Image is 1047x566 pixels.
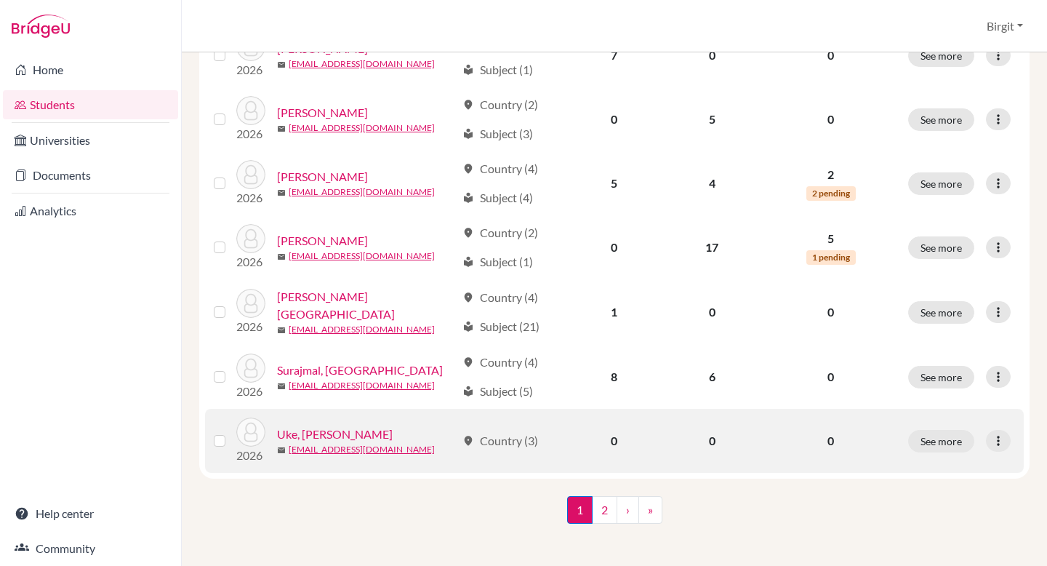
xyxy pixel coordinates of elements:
span: 1 [567,496,593,524]
span: local_library [462,64,474,76]
a: [EMAIL_ADDRESS][DOMAIN_NAME] [289,443,435,456]
span: mail [277,446,286,455]
td: 0 [566,409,662,473]
td: 0 [662,409,762,473]
nav: ... [567,496,662,535]
p: 0 [771,111,891,128]
p: 2026 [236,125,265,143]
p: 5 [771,230,891,247]
td: 8 [566,345,662,409]
div: Subject (1) [462,61,533,79]
a: [EMAIL_ADDRESS][DOMAIN_NAME] [289,323,435,336]
p: 0 [771,303,891,321]
button: See more [908,301,974,324]
img: Bridge-U [12,15,70,38]
p: 2 [771,166,891,183]
img: Uke, Aadarsh [236,418,265,447]
button: See more [908,44,974,67]
span: local_library [462,192,474,204]
a: Home [3,55,178,84]
span: mail [277,60,286,69]
div: Subject (4) [462,189,533,207]
a: [PERSON_NAME][GEOGRAPHIC_DATA] [277,288,456,323]
span: location_on [462,435,474,447]
span: location_on [462,163,474,175]
p: 2026 [236,61,265,79]
div: Country (3) [462,432,538,450]
div: Subject (1) [462,253,533,271]
div: Country (4) [462,354,538,371]
span: local_library [462,128,474,140]
div: Subject (21) [462,318,539,335]
td: 4 [662,151,762,215]
span: local_library [462,256,474,268]
img: Surajmal, Darshan [236,354,265,383]
a: Uke, [PERSON_NAME] [277,426,393,443]
button: See more [908,108,974,131]
span: mail [277,382,286,391]
div: Subject (3) [462,125,533,143]
span: mail [277,252,286,261]
span: local_library [462,386,474,397]
p: 2026 [236,318,265,335]
span: 2 pending [806,186,856,201]
span: local_library [462,321,474,332]
span: location_on [462,356,474,368]
a: Documents [3,161,178,190]
a: Students [3,90,178,119]
button: See more [908,366,974,388]
p: 2026 [236,383,265,400]
p: 2026 [236,253,265,271]
td: 17 [662,215,762,279]
td: 7 [566,23,662,87]
span: location_on [462,292,474,303]
span: mail [277,124,286,133]
p: 0 [771,432,891,450]
div: Country (4) [462,289,538,306]
a: Community [3,534,178,563]
td: 5 [662,87,762,151]
a: › [617,496,639,524]
div: Country (2) [462,96,538,113]
a: Help center [3,499,178,528]
a: 2 [592,496,617,524]
a: [PERSON_NAME] [277,168,368,186]
span: location_on [462,227,474,239]
td: 1 [566,279,662,345]
span: location_on [462,99,474,111]
p: 0 [771,47,891,64]
button: See more [908,172,974,195]
a: [EMAIL_ADDRESS][DOMAIN_NAME] [289,186,435,199]
div: Country (2) [462,224,538,242]
td: 5 [566,151,662,215]
span: mail [277,326,286,335]
a: [EMAIL_ADDRESS][DOMAIN_NAME] [289,121,435,135]
a: Surajmal, [GEOGRAPHIC_DATA] [277,362,443,379]
p: 2026 [236,189,265,207]
a: Universities [3,126,178,155]
p: 0 [771,368,891,386]
img: Sulin, Levan [236,289,265,318]
button: See more [908,236,974,259]
img: Shastri, Alekha [236,160,265,189]
a: [EMAIL_ADDRESS][DOMAIN_NAME] [289,379,435,392]
button: Birgit [980,12,1030,40]
span: mail [277,188,286,197]
a: [EMAIL_ADDRESS][DOMAIN_NAME] [289,250,435,263]
p: 2026 [236,447,265,464]
td: 0 [662,23,762,87]
a: [EMAIL_ADDRESS][DOMAIN_NAME] [289,57,435,71]
td: 6 [662,345,762,409]
img: Shah, Dharini [236,96,265,125]
span: 1 pending [806,250,856,265]
div: Subject (5) [462,383,533,400]
button: See more [908,430,974,453]
a: » [638,496,662,524]
td: 0 [662,279,762,345]
a: [PERSON_NAME] [277,232,368,250]
a: [PERSON_NAME] [277,104,368,121]
a: Analytics [3,196,178,226]
td: 0 [566,87,662,151]
img: Suhas, Siddhartha [236,224,265,253]
div: Country (4) [462,160,538,178]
